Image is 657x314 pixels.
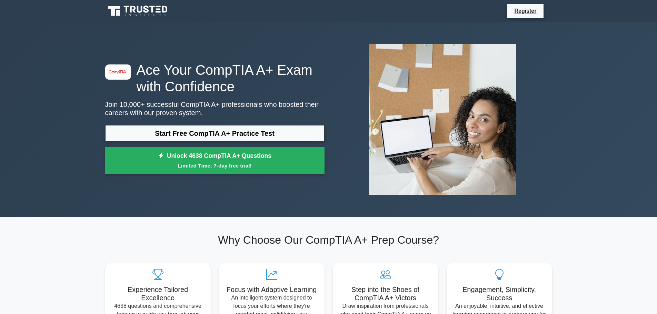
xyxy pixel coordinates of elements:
[105,100,325,117] p: Join 10,000+ successful CompTIA A+ professionals who boosted their careers with our proven system.
[338,285,433,302] h5: Step into the Shoes of CompTIA A+ Victors
[105,62,325,95] h1: Ace Your CompTIA A+ Exam with Confidence
[105,125,325,142] a: Start Free CompTIA A+ Practice Test
[111,285,205,302] h5: Experience Tailored Excellence
[510,7,540,15] a: Register
[105,233,552,246] h2: Why Choose Our CompTIA A+ Prep Course?
[114,162,316,170] small: Limited Time: 7-day free trial!
[105,147,325,174] a: Unlock 4638 CompTIA A+ QuestionsLimited Time: 7-day free trial!
[225,285,319,294] h5: Focus with Adaptive Learning
[452,285,547,302] h5: Engagement, Simplicity, Success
